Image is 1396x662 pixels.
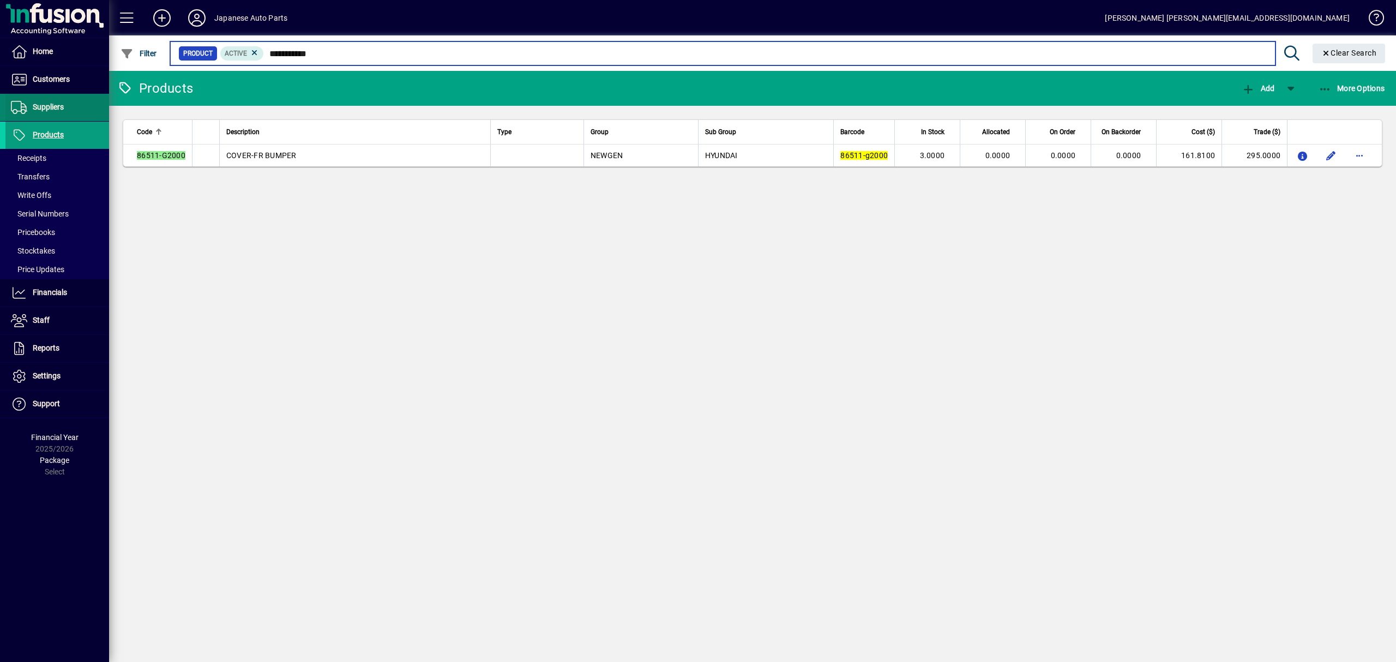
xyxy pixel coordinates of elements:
span: Customers [33,75,70,83]
div: Products [117,80,193,97]
em: 86511-G2000 [137,151,185,160]
div: Code [137,126,185,138]
td: 295.0000 [1221,145,1287,166]
span: Code [137,126,152,138]
a: Reports [5,335,109,362]
div: On Order [1032,126,1085,138]
span: Serial Numbers [11,209,69,218]
span: Pricebooks [11,228,55,237]
div: Description [226,126,484,138]
a: Pricebooks [5,223,109,242]
span: HYUNDAI [705,151,738,160]
span: 0.0000 [985,151,1010,160]
span: Active [225,50,247,57]
span: Group [591,126,609,138]
span: Home [33,47,53,56]
span: Add [1242,84,1274,93]
div: Sub Group [705,126,827,138]
button: Profile [179,8,214,28]
span: On Backorder [1102,126,1141,138]
span: More Options [1319,84,1385,93]
td: 161.8100 [1156,145,1221,166]
span: Receipts [11,154,46,163]
span: Transfers [11,172,50,181]
span: Filter [121,49,157,58]
span: Barcode [840,126,864,138]
em: 86511-g2000 [840,151,888,160]
span: Write Offs [11,191,51,200]
span: Financials [33,288,67,297]
span: Settings [33,371,61,380]
a: Transfers [5,167,109,186]
a: Write Offs [5,186,109,204]
div: On Backorder [1098,126,1151,138]
div: [PERSON_NAME] [PERSON_NAME][EMAIL_ADDRESS][DOMAIN_NAME] [1105,9,1350,27]
a: Staff [5,307,109,334]
span: Products [33,130,64,139]
button: More Options [1316,79,1388,98]
a: Suppliers [5,94,109,121]
span: Sub Group [705,126,736,138]
span: Allocated [982,126,1010,138]
span: In Stock [921,126,944,138]
a: Financials [5,279,109,306]
span: Financial Year [31,433,79,442]
span: Description [226,126,260,138]
a: Receipts [5,149,109,167]
a: Support [5,390,109,418]
span: 3.0000 [920,151,945,160]
span: Reports [33,344,59,352]
span: Clear Search [1321,49,1377,57]
span: Trade ($) [1254,126,1280,138]
button: Clear [1313,44,1386,63]
a: Settings [5,363,109,390]
div: In Stock [901,126,954,138]
span: Staff [33,316,50,324]
a: Customers [5,66,109,93]
a: Price Updates [5,260,109,279]
div: Type [497,126,577,138]
button: Edit [1322,147,1340,164]
div: Allocated [967,126,1020,138]
span: On Order [1050,126,1075,138]
mat-chip: Activation Status: Active [220,46,264,61]
span: Suppliers [33,103,64,111]
span: Package [40,456,69,465]
span: Price Updates [11,265,64,274]
span: Cost ($) [1192,126,1215,138]
div: Group [591,126,691,138]
span: 0.0000 [1116,151,1141,160]
span: Type [497,126,512,138]
a: Knowledge Base [1361,2,1382,38]
a: Serial Numbers [5,204,109,223]
button: More options [1351,147,1368,164]
span: COVER-FR BUMPER [226,151,297,160]
a: Stocktakes [5,242,109,260]
span: 0.0000 [1051,151,1076,160]
span: Stocktakes [11,246,55,255]
div: Barcode [840,126,888,138]
button: Add [1239,79,1277,98]
span: NEWGEN [591,151,623,160]
a: Home [5,38,109,65]
button: Filter [118,44,160,63]
div: Japanese Auto Parts [214,9,287,27]
span: Product [183,48,213,59]
span: Support [33,399,60,408]
button: Add [145,8,179,28]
